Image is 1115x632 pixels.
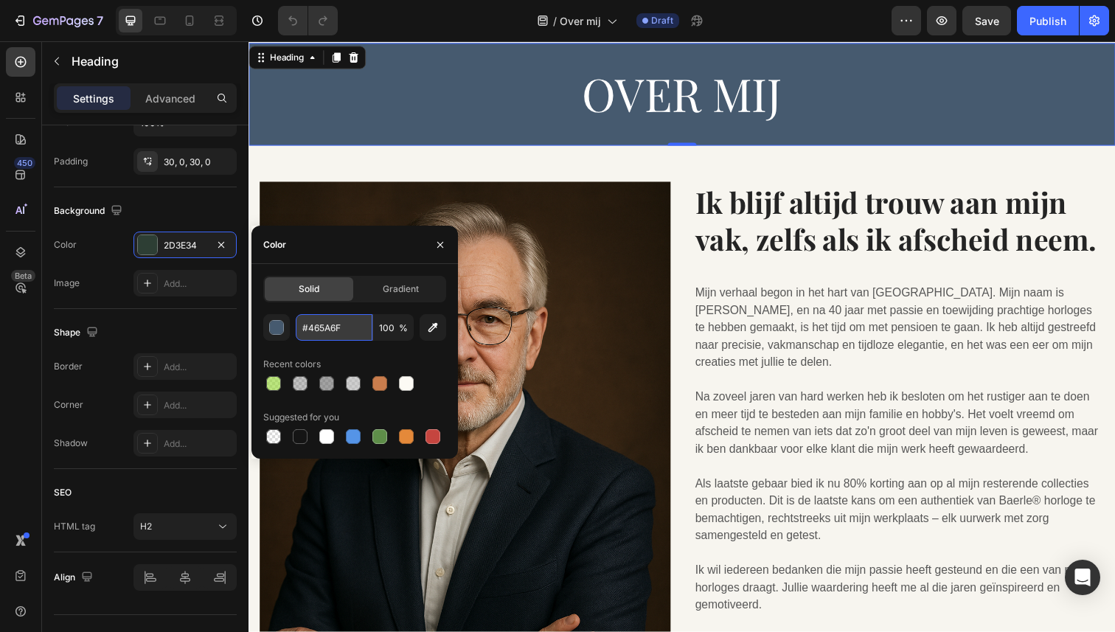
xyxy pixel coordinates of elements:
[73,91,114,106] p: Settings
[399,322,408,335] span: %
[11,270,35,282] div: Beta
[296,314,372,341] input: Eg: FFFFFF
[145,91,195,106] p: Advanced
[164,239,206,252] div: 2D3E34
[72,52,231,70] p: Heading
[299,282,319,296] span: Solid
[54,155,88,168] div: Padding
[975,15,999,27] span: Save
[454,144,874,223] h2: Ik blijf altijd trouw aan mijn vak, zelfs als ik afscheid neem.
[54,323,101,343] div: Shape
[383,282,419,296] span: Gradient
[456,249,872,337] p: Mijn verhaal begon in het hart van [GEOGRAPHIC_DATA]. Mijn naam is [PERSON_NAME], en na 40 jaar m...
[1029,13,1066,29] div: Publish
[553,13,557,29] span: /
[263,358,321,371] div: Recent colors
[54,238,77,251] div: Color
[962,6,1011,35] button: Save
[249,41,1115,632] iframe: Design area
[18,10,59,24] div: Heading
[263,238,286,251] div: Color
[54,520,95,533] div: HTML tag
[164,437,233,451] div: Add...
[54,201,125,221] div: Background
[97,12,103,29] p: 7
[140,521,152,532] span: H2
[651,14,673,27] span: Draft
[164,277,233,291] div: Add...
[456,532,872,585] p: Ik wil iedereen bedanken die mijn passie heeft gesteund en die een van mijn horloges draagt. Jull...
[164,156,233,169] div: 30, 0, 30, 0
[278,6,338,35] div: Undo/Redo
[54,437,88,450] div: Shadow
[164,361,233,374] div: Add...
[54,360,83,373] div: Border
[456,443,872,514] p: Als laatste gebaar bied ik nu 80% korting aan op al mijn resterende collecties en producten. Dit ...
[560,13,601,29] span: Over mij
[164,399,233,412] div: Add...
[6,6,110,35] button: 7
[1017,6,1079,35] button: Publish
[54,568,96,588] div: Align
[14,157,35,169] div: 450
[456,355,872,426] p: Na zoveel jaren van hard werken heb ik besloten om het rustiger aan te doen en meer tijd te beste...
[54,486,72,499] div: SEO
[263,411,339,424] div: Suggested for you
[1065,560,1100,595] div: Open Intercom Messenger
[1,24,883,85] p: OVER MIJ
[133,513,237,540] button: H2
[54,277,80,290] div: Image
[54,398,83,412] div: Corner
